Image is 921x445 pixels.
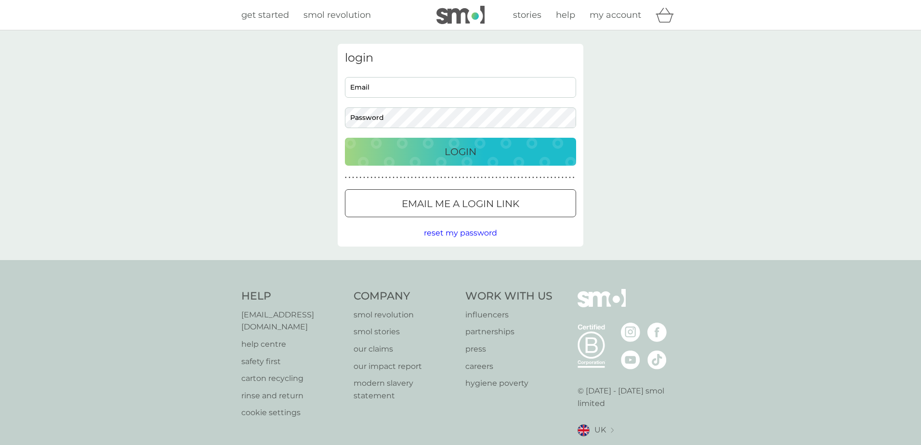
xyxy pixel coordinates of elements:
[566,175,567,180] p: ●
[241,406,344,419] a: cookie settings
[488,175,490,180] p: ●
[459,175,460,180] p: ●
[647,350,667,369] img: visit the smol Tiktok page
[424,227,497,239] button: reset my password
[354,377,456,402] p: modern slavery statement
[465,326,553,338] p: partnerships
[419,175,421,180] p: ●
[429,175,431,180] p: ●
[507,175,509,180] p: ●
[400,175,402,180] p: ●
[440,175,442,180] p: ●
[556,8,575,22] a: help
[558,175,560,180] p: ●
[445,144,476,159] p: Login
[611,428,614,433] img: select a new location
[510,175,512,180] p: ●
[543,175,545,180] p: ●
[551,175,553,180] p: ●
[621,323,640,342] img: visit the smol Instagram page
[556,10,575,20] span: help
[594,424,606,436] span: UK
[465,360,553,373] a: careers
[528,175,530,180] p: ●
[382,175,383,180] p: ●
[455,175,457,180] p: ●
[424,228,497,237] span: reset my password
[451,175,453,180] p: ●
[539,175,541,180] p: ●
[437,175,439,180] p: ●
[578,385,680,409] p: © [DATE] - [DATE] smol limited
[466,175,468,180] p: ●
[389,175,391,180] p: ●
[656,5,680,25] div: basket
[554,175,556,180] p: ●
[513,10,541,20] span: stories
[492,175,494,180] p: ●
[354,309,456,321] a: smol revolution
[496,175,498,180] p: ●
[354,343,456,355] p: our claims
[590,8,641,22] a: my account
[402,196,519,211] p: Email me a login link
[532,175,534,180] p: ●
[363,175,365,180] p: ●
[241,372,344,385] a: carton recycling
[465,343,553,355] p: press
[465,309,553,321] a: influencers
[354,360,456,373] a: our impact report
[573,175,575,180] p: ●
[393,175,395,180] p: ●
[367,175,369,180] p: ●
[411,175,413,180] p: ●
[470,175,472,180] p: ●
[578,289,626,322] img: smol
[345,189,576,217] button: Email me a login link
[647,323,667,342] img: visit the smol Facebook page
[241,390,344,402] a: rinse and return
[415,175,417,180] p: ●
[521,175,523,180] p: ●
[444,175,446,180] p: ●
[352,175,354,180] p: ●
[433,175,435,180] p: ●
[422,175,424,180] p: ●
[303,10,371,20] span: smol revolution
[241,8,289,22] a: get started
[513,8,541,22] a: stories
[360,175,362,180] p: ●
[485,175,487,180] p: ●
[547,175,549,180] p: ●
[241,338,344,351] a: help centre
[448,175,450,180] p: ●
[345,175,347,180] p: ●
[503,175,505,180] p: ●
[578,424,590,436] img: UK flag
[370,175,372,180] p: ●
[477,175,479,180] p: ●
[569,175,571,180] p: ●
[241,289,344,304] h4: Help
[462,175,464,180] p: ●
[536,175,538,180] p: ●
[241,355,344,368] a: safety first
[525,175,527,180] p: ●
[465,377,553,390] a: hygiene poverty
[385,175,387,180] p: ●
[408,175,409,180] p: ●
[514,175,516,180] p: ●
[378,175,380,180] p: ●
[404,175,406,180] p: ●
[481,175,483,180] p: ●
[241,309,344,333] a: [EMAIL_ADDRESS][DOMAIN_NAME]
[621,350,640,369] img: visit the smol Youtube page
[374,175,376,180] p: ●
